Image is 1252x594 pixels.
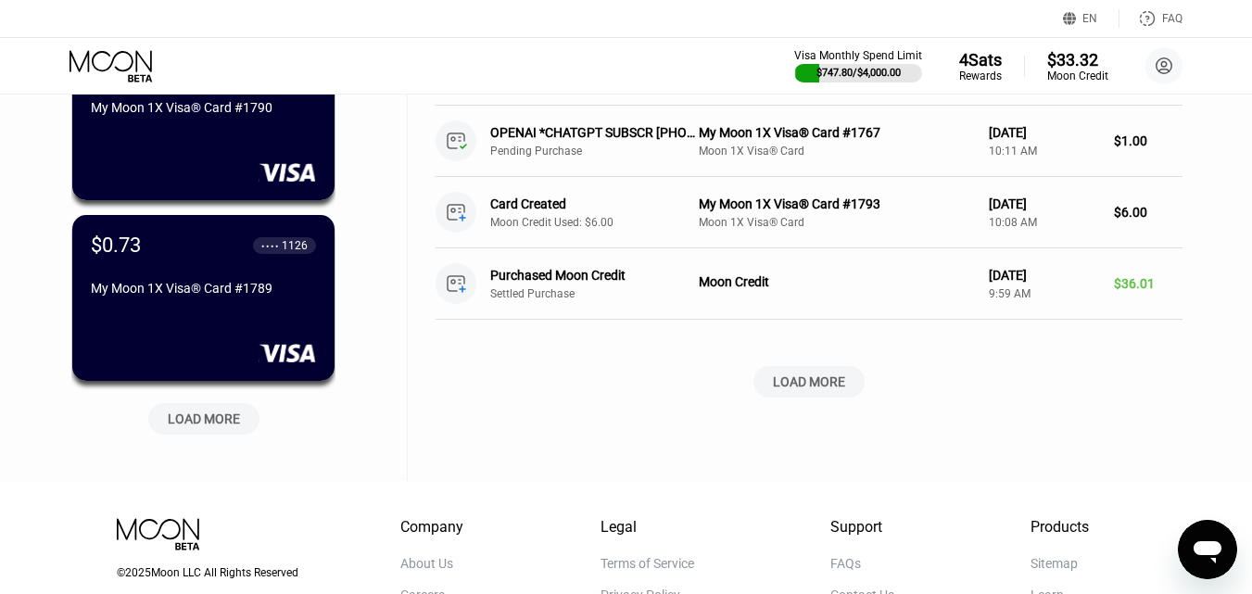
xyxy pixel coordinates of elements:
[436,177,1182,248] div: Card CreatedMoon Credit Used: $6.00My Moon 1X Visa® Card #1793Moon 1X Visa® Card[DATE]10:08 AM$6.00
[91,234,141,257] div: $0.73
[959,70,1002,82] div: Rewards
[490,268,698,283] div: Purchased Moon Credit
[989,268,1099,283] div: [DATE]
[989,125,1099,140] div: [DATE]
[1114,205,1182,220] div: $6.00
[436,106,1182,177] div: OPENAI *CHATGPT SUBSCR [PHONE_NUMBER] USPending PurchaseMy Moon 1X Visa® Card #1767Moon 1X Visa® ...
[773,373,845,390] div: LOAD MORE
[1047,50,1108,70] div: $33.32
[816,67,901,79] div: $747.80 / $4,000.00
[436,248,1182,320] div: Purchased Moon CreditSettled PurchaseMoon Credit[DATE]9:59 AM$36.01
[1119,9,1182,28] div: FAQ
[490,145,714,158] div: Pending Purchase
[400,518,464,536] div: Company
[261,243,279,248] div: ● ● ● ●
[134,396,273,435] div: LOAD MORE
[1082,12,1097,25] div: EN
[91,100,316,115] div: My Moon 1X Visa® Card #1790
[959,50,1002,70] div: 4 Sats
[1162,12,1182,25] div: FAQ
[959,50,1002,82] div: 4SatsRewards
[436,366,1182,398] div: LOAD MORE
[699,216,974,229] div: Moon 1X Visa® Card
[989,216,1099,229] div: 10:08 AM
[989,287,1099,300] div: 9:59 AM
[117,566,317,579] div: © 2025 Moon LLC All Rights Reserved
[699,125,974,140] div: My Moon 1X Visa® Card #1767
[794,49,922,62] div: Visa Monthly Spend Limit
[400,556,453,571] div: About Us
[830,556,861,571] div: FAQs
[794,49,922,82] div: Visa Monthly Spend Limit$747.80/$4,000.00
[1063,9,1119,28] div: EN
[91,281,316,296] div: My Moon 1X Visa® Card #1789
[989,145,1099,158] div: 10:11 AM
[699,274,974,289] div: Moon Credit
[72,34,335,200] div: $10.00● ● ● ●9729My Moon 1X Visa® Card #1790
[699,145,974,158] div: Moon 1X Visa® Card
[168,411,240,427] div: LOAD MORE
[830,518,894,536] div: Support
[1031,556,1078,571] div: Sitemap
[601,518,694,536] div: Legal
[601,556,694,571] div: Terms of Service
[490,125,698,140] div: OPENAI *CHATGPT SUBSCR [PHONE_NUMBER] US
[490,287,714,300] div: Settled Purchase
[1047,70,1108,82] div: Moon Credit
[1178,520,1237,579] iframe: Button to launch messaging window, conversation in progress
[282,239,308,252] div: 1126
[699,196,974,211] div: My Moon 1X Visa® Card #1793
[490,196,698,211] div: Card Created
[1047,50,1108,82] div: $33.32Moon Credit
[1114,276,1182,291] div: $36.01
[1031,518,1089,536] div: Products
[1114,133,1182,148] div: $1.00
[490,216,714,229] div: Moon Credit Used: $6.00
[72,215,335,381] div: $0.73● ● ● ●1126My Moon 1X Visa® Card #1789
[989,196,1099,211] div: [DATE]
